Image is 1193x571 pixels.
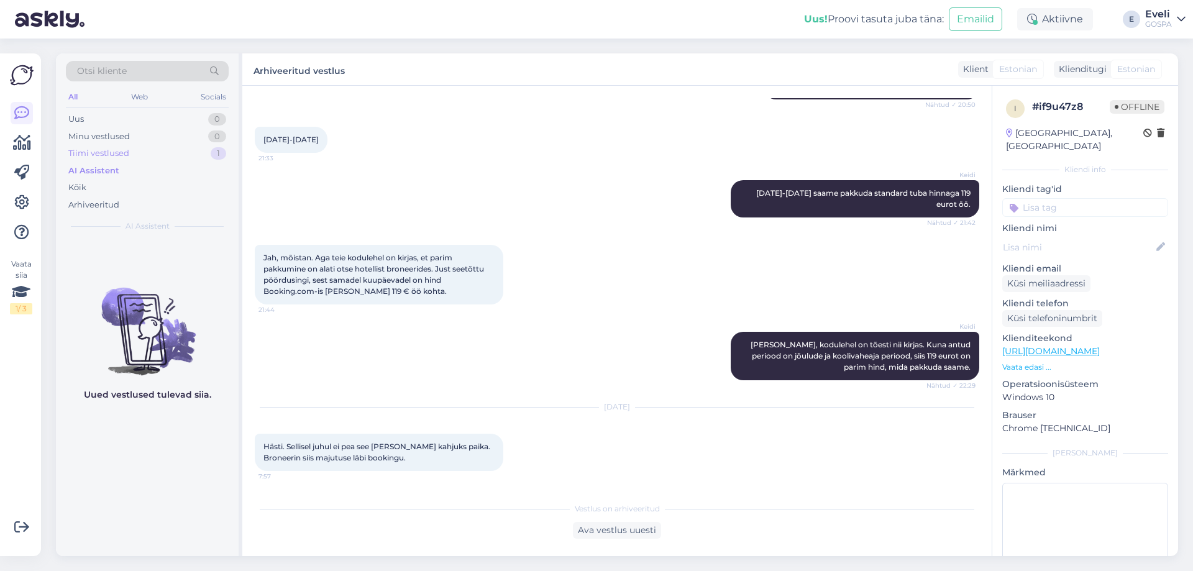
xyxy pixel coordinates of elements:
div: Minu vestlused [68,130,130,143]
span: AI Assistent [126,221,170,232]
div: [PERSON_NAME] [1002,447,1168,459]
p: Chrome [TECHNICAL_ID] [1002,422,1168,435]
div: Proovi tasuta juba täna: [804,12,944,27]
div: # if9u47z8 [1032,99,1110,114]
div: 1 / 3 [10,303,32,314]
div: Kõik [68,181,86,194]
input: Lisa tag [1002,198,1168,217]
p: Kliendi nimi [1002,222,1168,235]
span: 7:57 [258,472,305,481]
span: Otsi kliente [77,65,127,78]
span: Offline [1110,100,1164,114]
span: 21:44 [258,305,305,314]
span: Estonian [999,63,1037,76]
img: Askly Logo [10,63,34,87]
div: [GEOGRAPHIC_DATA], [GEOGRAPHIC_DATA] [1006,127,1143,153]
span: Estonian [1117,63,1155,76]
div: Vaata siia [10,258,32,314]
span: [DATE]-[DATE] [263,135,319,144]
span: 21:33 [258,153,305,163]
div: Arhiveeritud [68,199,119,211]
div: 0 [208,113,226,126]
div: Uus [68,113,84,126]
button: Emailid [949,7,1002,31]
p: Märkmed [1002,466,1168,479]
div: All [66,89,80,105]
div: E [1123,11,1140,28]
div: 0 [208,130,226,143]
div: [DATE] [255,401,979,413]
p: Kliendi telefon [1002,297,1168,310]
p: Operatsioonisüsteem [1002,378,1168,391]
div: Eveli [1145,9,1172,19]
div: Klienditugi [1054,63,1107,76]
p: Vaata edasi ... [1002,362,1168,373]
p: Windows 10 [1002,391,1168,404]
p: Brauser [1002,409,1168,422]
div: Kliendi info [1002,164,1168,175]
div: GOSPA [1145,19,1172,29]
div: Tiimi vestlused [68,147,129,160]
div: Ava vestlus uuesti [573,522,661,539]
p: Uued vestlused tulevad siia. [84,388,211,401]
div: Socials [198,89,229,105]
span: Hästi. Sellisel juhul ei pea see [PERSON_NAME] kahjuks paika. Broneerin siis majutuse läbi bookingu. [263,442,492,462]
a: [URL][DOMAIN_NAME] [1002,345,1100,357]
span: Jah, mõistan. Aga teie kodulehel on kirjas, et parim pakkumine on alati otse hotellist broneeride... [263,253,486,296]
div: Web [129,89,150,105]
span: [PERSON_NAME], kodulehel on tõesti nii kirjas. Kuna antud periood on jõulude ja koolivaheaja peri... [751,340,972,372]
span: [DATE]-[DATE] saame pakkuda standard tuba hinnaga 119 eurot öö. [756,188,972,209]
div: 1 [211,147,226,160]
p: Kliendi tag'id [1002,183,1168,196]
span: Nähtud ✓ 22:29 [926,381,976,390]
span: Vestlus on arhiveeritud [575,503,660,514]
span: Keidi [929,170,976,180]
img: No chats [56,265,239,377]
div: Küsi telefoninumbrit [1002,310,1102,327]
div: Aktiivne [1017,8,1093,30]
span: i [1014,104,1017,113]
span: Nähtud ✓ 20:50 [925,100,976,109]
label: Arhiveeritud vestlus [254,61,345,78]
span: Nähtud ✓ 21:42 [927,218,976,227]
p: Kliendi email [1002,262,1168,275]
p: Klienditeekond [1002,332,1168,345]
div: Küsi meiliaadressi [1002,275,1090,292]
input: Lisa nimi [1003,240,1154,254]
span: Keidi [929,322,976,331]
div: AI Assistent [68,165,119,177]
b: Uus! [804,13,828,25]
a: EveliGOSPA [1145,9,1186,29]
div: Klient [958,63,989,76]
